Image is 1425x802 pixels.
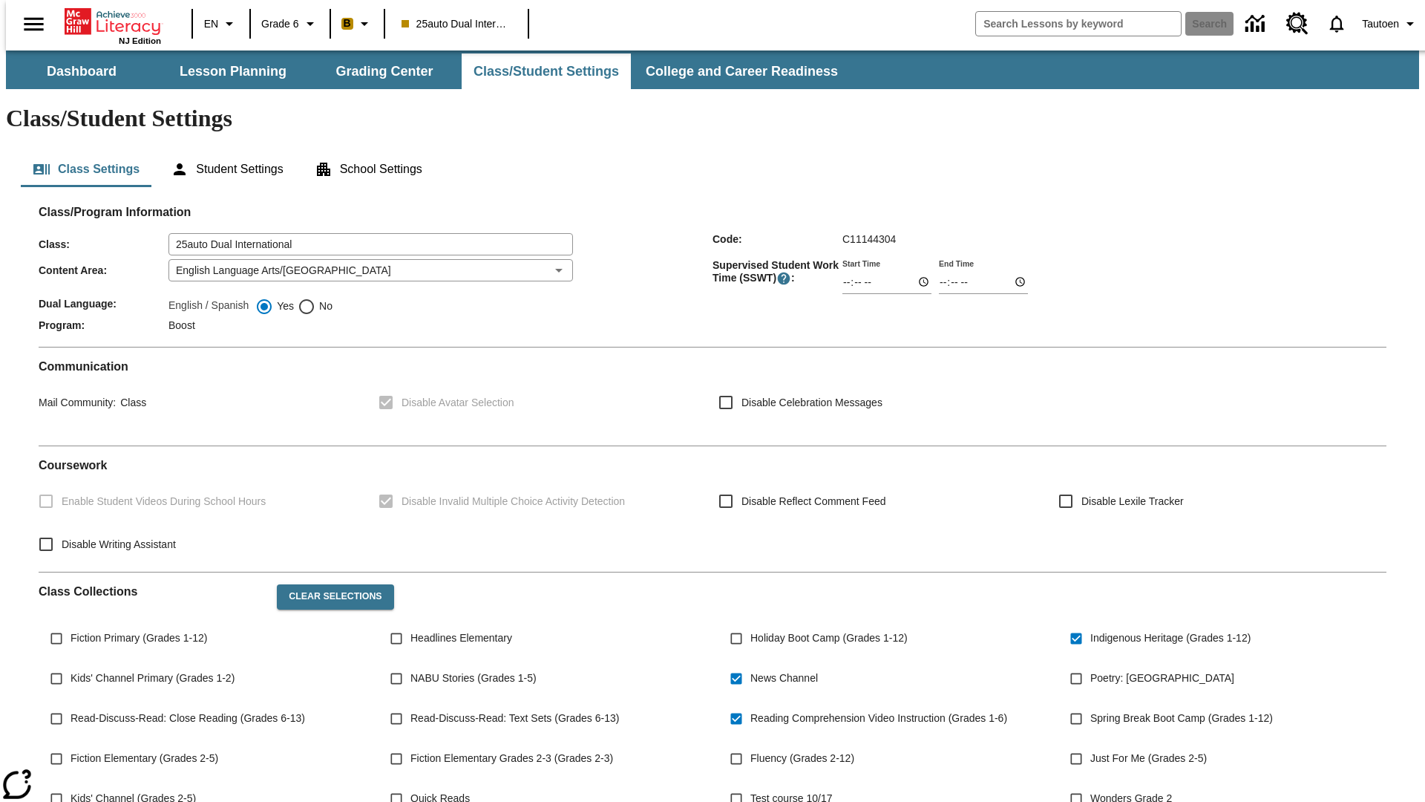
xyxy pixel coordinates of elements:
[634,53,850,89] button: College and Career Readiness
[976,12,1181,36] input: search field
[1236,4,1277,45] a: Data Center
[277,584,393,610] button: Clear Selections
[303,151,434,187] button: School Settings
[750,671,818,686] span: News Channel
[168,233,573,255] input: Class
[842,233,896,245] span: C11144304
[39,397,116,408] span: Mail Community :
[62,537,176,552] span: Disable Writing Assistant
[315,299,332,314] span: No
[21,151,1404,187] div: Class/Student Settings
[712,259,842,286] span: Supervised Student Work Time (SSWT) :
[71,711,305,726] span: Read-Discuss-Read: Close Reading (Grades 6-13)
[65,7,161,36] a: Home
[1090,711,1273,726] span: Spring Break Boot Camp (Grades 1-12)
[776,271,791,286] button: Supervised Student Work Time is the timeframe when students can take LevelSet and when lessons ar...
[402,494,625,509] span: Disable Invalid Multiple Choice Activity Detection
[402,395,514,411] span: Disable Avatar Selection
[71,630,207,646] span: Fiction Primary (Grades 1-12)
[168,298,249,316] label: English / Spanish
[402,16,511,32] span: 25auto Dual International
[159,53,307,89] button: Lesson Planning
[168,319,195,331] span: Boost
[410,711,619,726] span: Read-Discuss-Read: Text Sets (Grades 6-13)
[261,16,299,32] span: Grade 6
[6,53,851,89] div: SubNavbar
[39,584,265,599] h2: Class Collections
[71,671,235,686] span: Kids' Channel Primary (Grades 1-2)
[1277,4,1317,44] a: Resource Center, Will open in new tab
[712,233,842,245] span: Code :
[39,359,1386,374] h2: Communication
[750,630,908,646] span: Holiday Boot Camp (Grades 1-12)
[273,299,294,314] span: Yes
[197,10,245,37] button: Language: EN, Select a language
[255,10,325,37] button: Grade: Grade 6, Select a grade
[62,494,266,509] span: Enable Student Videos During School Hours
[410,630,512,646] span: Headlines Elementary
[21,151,151,187] button: Class Settings
[119,36,161,45] span: NJ Edition
[741,395,882,411] span: Disable Celebration Messages
[344,14,351,33] span: B
[39,205,1386,219] h2: Class/Program Information
[39,220,1386,335] div: Class/Program Information
[71,751,218,766] span: Fiction Elementary (Grades 2-5)
[750,711,1007,726] span: Reading Comprehension Video Instruction (Grades 1-6)
[1081,494,1184,509] span: Disable Lexile Tracker
[1317,4,1356,43] a: Notifications
[65,5,161,45] div: Home
[1090,751,1207,766] span: Just For Me (Grades 2-5)
[1362,16,1399,32] span: Tautoen
[310,53,459,89] button: Grading Center
[6,105,1419,132] h1: Class/Student Settings
[7,53,156,89] button: Dashboard
[750,751,854,766] span: Fluency (Grades 2-12)
[939,258,974,269] label: End Time
[204,16,218,32] span: EN
[335,10,379,37] button: Boost Class color is peach. Change class color
[116,397,146,408] span: Class
[39,264,168,276] span: Content Area :
[159,151,295,187] button: Student Settings
[39,319,168,331] span: Program :
[39,238,168,250] span: Class :
[12,2,56,46] button: Open side menu
[410,751,613,766] span: Fiction Elementary Grades 2-3 (Grades 2-3)
[168,259,573,281] div: English Language Arts/[GEOGRAPHIC_DATA]
[1090,630,1251,646] span: Indigenous Heritage (Grades 1-12)
[39,359,1386,434] div: Communication
[39,458,1386,472] h2: Course work
[39,298,168,310] span: Dual Language :
[39,458,1386,560] div: Coursework
[842,258,880,269] label: Start Time
[1356,10,1425,37] button: Profile/Settings
[1090,671,1234,686] span: Poetry: [GEOGRAPHIC_DATA]
[462,53,631,89] button: Class/Student Settings
[410,671,537,686] span: NABU Stories (Grades 1-5)
[741,494,886,509] span: Disable Reflect Comment Feed
[6,50,1419,89] div: SubNavbar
